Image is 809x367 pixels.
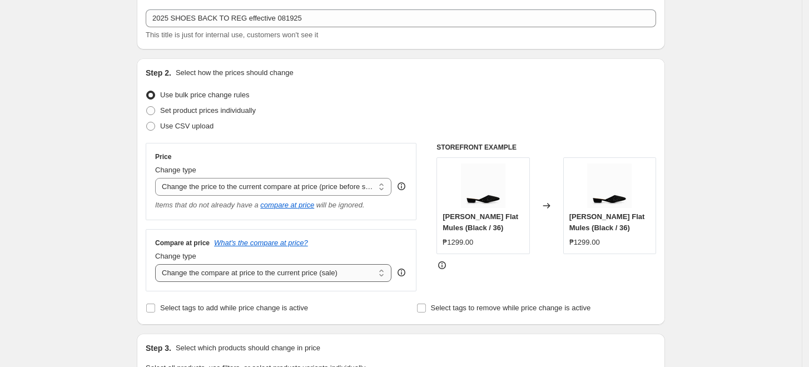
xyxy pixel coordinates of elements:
[160,122,214,130] span: Use CSV upload
[461,163,505,208] img: Skinner_Black_2_80x.jpg
[214,239,308,247] button: What's the compare at price?
[155,252,196,260] span: Change type
[396,181,407,192] div: help
[443,237,473,248] div: ₱1299.00
[396,267,407,278] div: help
[155,239,210,247] h3: Compare at price
[316,201,365,209] i: will be ignored.
[176,343,320,354] p: Select which products should change in price
[155,201,259,209] i: Items that do not already have a
[160,91,249,99] span: Use bulk price change rules
[155,152,171,161] h3: Price
[176,67,294,78] p: Select how the prices should change
[146,343,171,354] h2: Step 3.
[146,67,171,78] h2: Step 2.
[443,212,518,232] span: [PERSON_NAME] Flat Mules (Black / 36)
[431,304,591,312] span: Select tags to remove while price change is active
[587,163,632,208] img: Skinner_Black_2_80x.jpg
[160,304,308,312] span: Select tags to add while price change is active
[436,143,656,152] h6: STOREFRONT EXAMPLE
[569,212,645,232] span: [PERSON_NAME] Flat Mules (Black / 36)
[260,201,314,209] button: compare at price
[569,237,600,248] div: ₱1299.00
[160,106,256,115] span: Set product prices individually
[146,31,318,39] span: This title is just for internal use, customers won't see it
[146,9,656,27] input: 30% off holiday sale
[155,166,196,174] span: Change type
